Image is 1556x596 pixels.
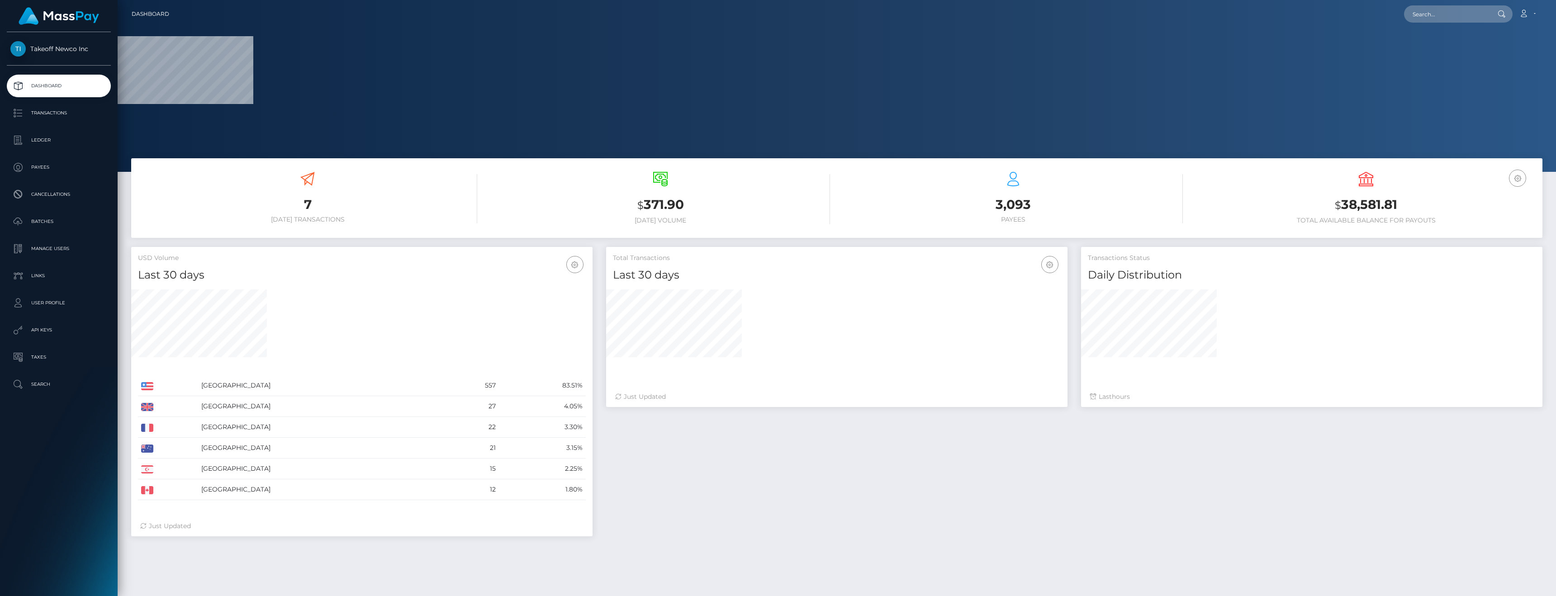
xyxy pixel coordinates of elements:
h4: Last 30 days [138,267,586,283]
a: Taxes [7,346,111,369]
p: Ledger [10,133,107,147]
td: [GEOGRAPHIC_DATA] [198,396,443,417]
td: 22 [443,417,499,438]
td: [GEOGRAPHIC_DATA] [198,459,443,479]
a: Batches [7,210,111,233]
img: FR.png [141,424,153,432]
h4: Daily Distribution [1088,267,1536,283]
td: 83.51% [499,375,586,396]
div: Just Updated [140,521,583,531]
td: [GEOGRAPHIC_DATA] [198,417,443,438]
td: 2.25% [499,459,586,479]
h3: 38,581.81 [1196,196,1536,214]
span: Takeoff Newco Inc [7,45,111,53]
h6: Payees [844,216,1183,223]
h5: Total Transactions [613,254,1061,263]
td: [GEOGRAPHIC_DATA] [198,479,443,500]
p: API Keys [10,323,107,337]
p: Payees [10,161,107,174]
p: Cancellations [10,188,107,201]
td: 3.15% [499,438,586,459]
a: Cancellations [7,183,111,206]
div: Just Updated [615,392,1058,402]
h6: [DATE] Volume [491,217,830,224]
a: Dashboard [7,75,111,97]
td: [GEOGRAPHIC_DATA] [198,375,443,396]
h5: Transactions Status [1088,254,1536,263]
a: Payees [7,156,111,179]
h6: [DATE] Transactions [138,216,477,223]
img: MassPay Logo [19,7,99,25]
p: Taxes [10,350,107,364]
img: AU.png [141,445,153,453]
td: 3.30% [499,417,586,438]
small: $ [637,199,644,212]
td: 12 [443,479,499,500]
a: Transactions [7,102,111,124]
img: Takeoff Newco Inc [10,41,26,57]
div: Last hours [1090,392,1533,402]
a: Manage Users [7,237,111,260]
h4: Last 30 days [613,267,1061,283]
small: $ [1335,199,1341,212]
td: 4.05% [499,396,586,417]
p: Manage Users [10,242,107,255]
p: Dashboard [10,79,107,93]
a: Search [7,373,111,396]
td: 27 [443,396,499,417]
p: Search [10,378,107,391]
p: Links [10,269,107,283]
a: Dashboard [132,5,169,24]
img: CY.png [141,465,153,473]
a: API Keys [7,319,111,341]
td: 21 [443,438,499,459]
img: US.png [141,382,153,390]
p: Transactions [10,106,107,120]
a: Ledger [7,129,111,151]
h5: USD Volume [138,254,586,263]
h3: 7 [138,196,477,213]
img: GB.png [141,403,153,411]
h3: 371.90 [491,196,830,214]
td: 15 [443,459,499,479]
a: User Profile [7,292,111,314]
input: Search... [1404,5,1489,23]
h3: 3,093 [844,196,1183,213]
td: 1.80% [499,479,586,500]
p: User Profile [10,296,107,310]
p: Batches [10,215,107,228]
a: Links [7,265,111,287]
img: CA.png [141,486,153,494]
h6: Total Available Balance for Payouts [1196,217,1536,224]
td: [GEOGRAPHIC_DATA] [198,438,443,459]
td: 557 [443,375,499,396]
